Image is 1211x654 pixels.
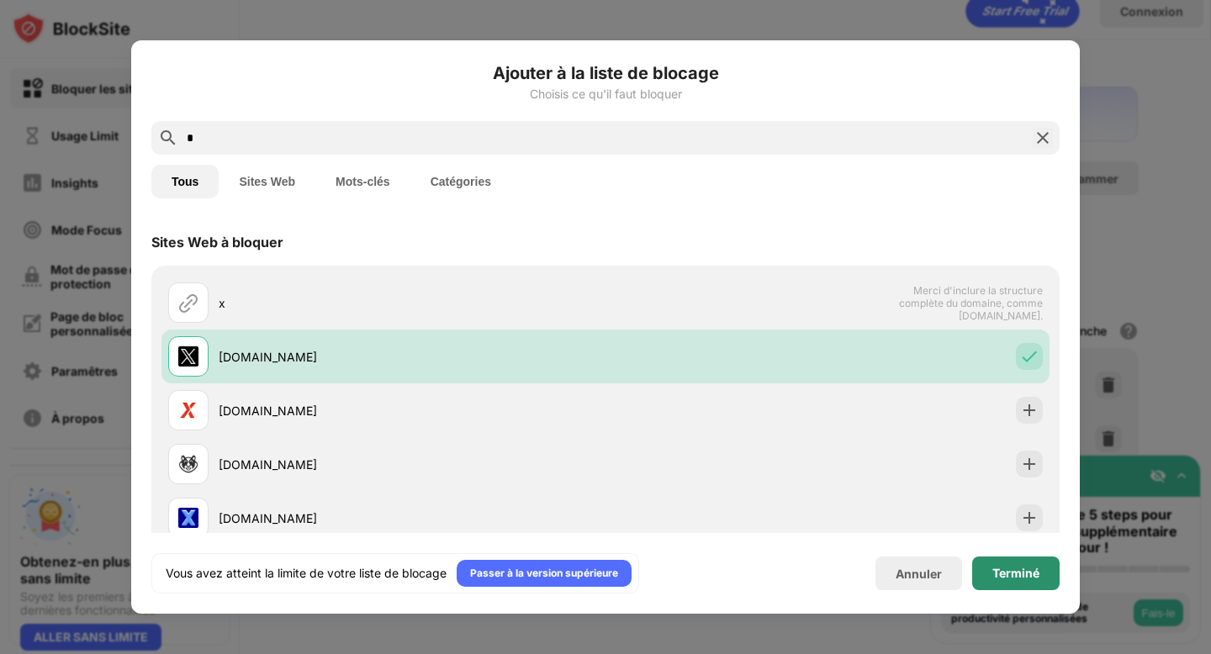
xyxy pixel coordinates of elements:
div: [DOMAIN_NAME] [219,456,605,473]
button: Catégories [410,165,511,198]
img: favicons [178,454,198,474]
img: search.svg [158,128,178,148]
div: Sites Web à bloquer [151,234,283,251]
img: search-close [1033,128,1053,148]
div: Vous avez atteint la limite de votre liste de blocage [166,565,447,582]
img: favicons [178,346,198,367]
div: [DOMAIN_NAME] [219,509,605,527]
img: favicons [178,508,198,528]
div: Passer à la version supérieure [470,565,618,582]
span: Merci d'inclure la structure complète du domaine, comme [DOMAIN_NAME]. [870,284,1043,322]
button: Mots-clés [315,165,410,198]
h6: Ajouter à la liste de blocage [151,61,1060,86]
div: [DOMAIN_NAME] [219,348,605,366]
div: Annuler [896,567,942,581]
img: url.svg [178,293,198,313]
img: favicons [178,400,198,420]
div: Choisis ce qu'il faut bloquer [151,87,1060,101]
div: Terminé [992,567,1039,580]
div: x [219,294,605,312]
button: Tous [151,165,219,198]
div: [DOMAIN_NAME] [219,402,605,419]
button: Sites Web [219,165,315,198]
